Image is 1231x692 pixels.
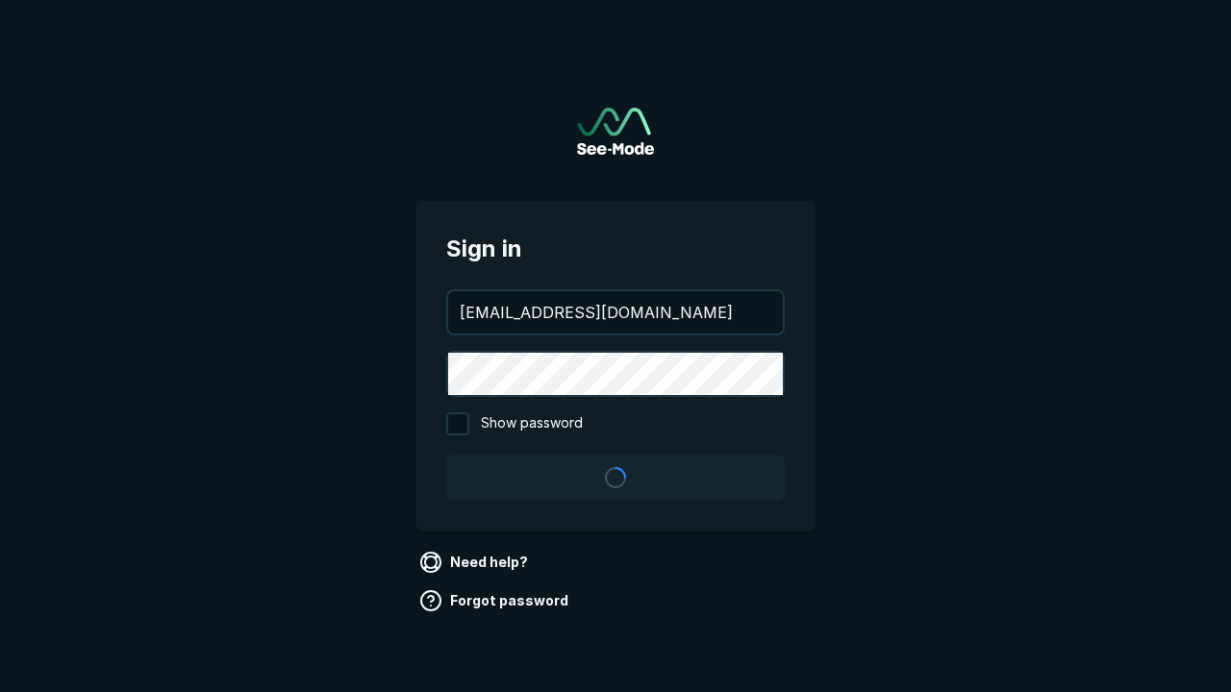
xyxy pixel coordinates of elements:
a: Go to sign in [577,108,654,155]
input: your@email.com [448,291,783,334]
a: Need help? [415,547,536,578]
span: Sign in [446,232,785,266]
img: See-Mode Logo [577,108,654,155]
a: Forgot password [415,585,576,616]
span: Show password [481,412,583,435]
